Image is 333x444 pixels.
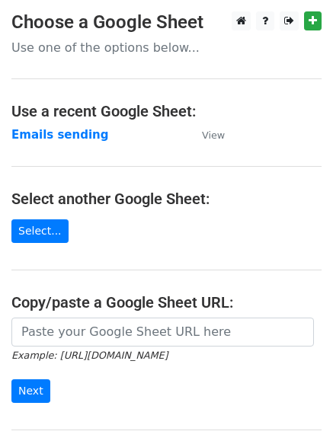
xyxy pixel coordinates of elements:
[202,129,225,141] small: View
[11,128,109,142] a: Emails sending
[11,293,322,311] h4: Copy/paste a Google Sheet URL:
[11,102,322,120] h4: Use a recent Google Sheet:
[11,11,322,34] h3: Choose a Google Sheet
[11,219,69,243] a: Select...
[11,40,322,56] p: Use one of the options below...
[11,318,314,347] input: Paste your Google Sheet URL here
[11,190,322,208] h4: Select another Google Sheet:
[11,350,168,361] small: Example: [URL][DOMAIN_NAME]
[187,128,225,142] a: View
[11,379,50,403] input: Next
